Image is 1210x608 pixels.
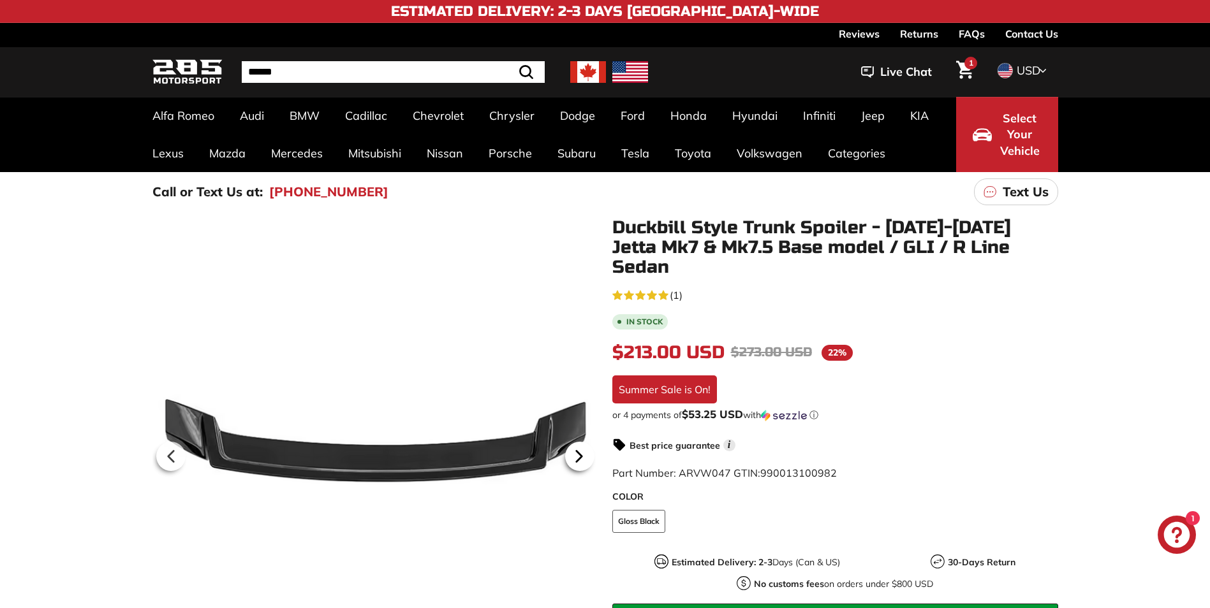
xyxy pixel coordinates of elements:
[612,467,837,479] span: Part Number: ARVW047 GTIN:
[609,134,662,172] a: Tesla
[258,134,336,172] a: Mercedes
[1017,63,1040,78] span: USD
[612,375,717,403] div: Summer Sale is On!
[391,4,819,19] h4: Estimated Delivery: 2-3 Days [GEOGRAPHIC_DATA]-Wide
[723,439,735,451] span: i
[242,61,545,83] input: Search
[969,58,973,68] span: 1
[761,410,807,421] img: Sezzle
[974,178,1058,205] a: Text Us
[670,287,682,303] span: (1)
[815,134,898,172] a: Categories
[277,97,332,134] a: BMW
[1003,182,1049,201] p: Text Us
[956,97,1058,172] button: Select Your Vehicle
[790,97,848,134] a: Infiniti
[719,97,790,134] a: Hyundai
[839,23,880,45] a: Reviews
[612,490,1058,503] label: COLOR
[724,134,815,172] a: Volkswagen
[608,97,658,134] a: Ford
[626,318,663,326] b: In stock
[400,97,476,134] a: Chevrolet
[336,134,414,172] a: Mitsubishi
[900,23,938,45] a: Returns
[662,134,724,172] a: Toyota
[545,134,609,172] a: Subaru
[822,345,853,361] span: 22%
[332,97,400,134] a: Cadillac
[196,134,258,172] a: Mazda
[948,556,1015,568] strong: 30-Days Return
[672,556,772,568] strong: Estimated Delivery: 2-3
[612,286,1058,303] a: 5.0 rating (1 votes)
[547,97,608,134] a: Dodge
[476,134,545,172] a: Porsche
[658,97,719,134] a: Honda
[897,97,941,134] a: KIA
[269,182,388,201] a: [PHONE_NUMBER]
[414,134,476,172] a: Nissan
[612,409,1058,421] div: or 4 payments of with
[152,57,223,87] img: Logo_285_Motorsport_areodynamics_components
[1154,516,1200,557] inbox-online-store-chat: Shopify online store chat
[959,23,985,45] a: FAQs
[731,344,812,360] span: $273.00 USD
[227,97,277,134] a: Audi
[140,97,227,134] a: Alfa Romeo
[760,467,837,479] span: 990013100982
[754,578,824,590] strong: No customs fees
[998,110,1042,159] span: Select Your Vehicle
[845,56,948,88] button: Live Chat
[476,97,547,134] a: Chrysler
[948,50,981,94] a: Cart
[152,182,263,201] p: Call or Text Us at:
[612,218,1058,277] h1: Duckbill Style Trunk Spoiler - [DATE]-[DATE] Jetta Mk7 & Mk7.5 Base model / GLI / R Line Sedan
[612,342,725,363] span: $213.00 USD
[140,134,196,172] a: Lexus
[630,440,720,451] strong: Best price guarantee
[1005,23,1058,45] a: Contact Us
[612,409,1058,421] div: or 4 payments of$53.25 USDwithSezzle Click to learn more about Sezzle
[880,64,932,80] span: Live Chat
[672,556,840,569] p: Days (Can & US)
[754,577,933,591] p: on orders under $800 USD
[682,407,743,421] span: $53.25 USD
[848,97,897,134] a: Jeep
